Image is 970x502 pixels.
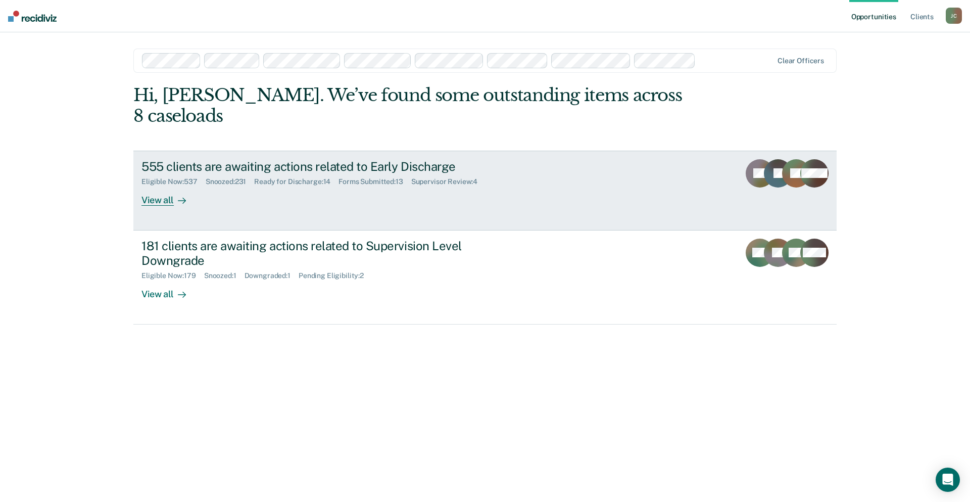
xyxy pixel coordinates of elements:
[133,231,837,325] a: 181 clients are awaiting actions related to Supervision Level DowngradeEligible Now:179Snoozed:1D...
[411,177,486,186] div: Supervisor Review : 4
[778,57,824,65] div: Clear officers
[141,177,206,186] div: Eligible Now : 537
[141,280,198,300] div: View all
[936,468,960,492] div: Open Intercom Messenger
[8,11,57,22] img: Recidiviz
[141,159,496,174] div: 555 clients are awaiting actions related to Early Discharge
[254,177,338,186] div: Ready for Discharge : 14
[133,85,696,126] div: Hi, [PERSON_NAME]. We’ve found some outstanding items across 8 caseloads
[141,239,496,268] div: 181 clients are awaiting actions related to Supervision Level Downgrade
[245,271,299,280] div: Downgraded : 1
[141,186,198,206] div: View all
[299,271,372,280] div: Pending Eligibility : 2
[204,271,245,280] div: Snoozed : 1
[133,151,837,231] a: 555 clients are awaiting actions related to Early DischargeEligible Now:537Snoozed:231Ready for D...
[946,8,962,24] button: JC
[141,271,204,280] div: Eligible Now : 179
[946,8,962,24] div: J C
[338,177,411,186] div: Forms Submitted : 13
[206,177,255,186] div: Snoozed : 231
